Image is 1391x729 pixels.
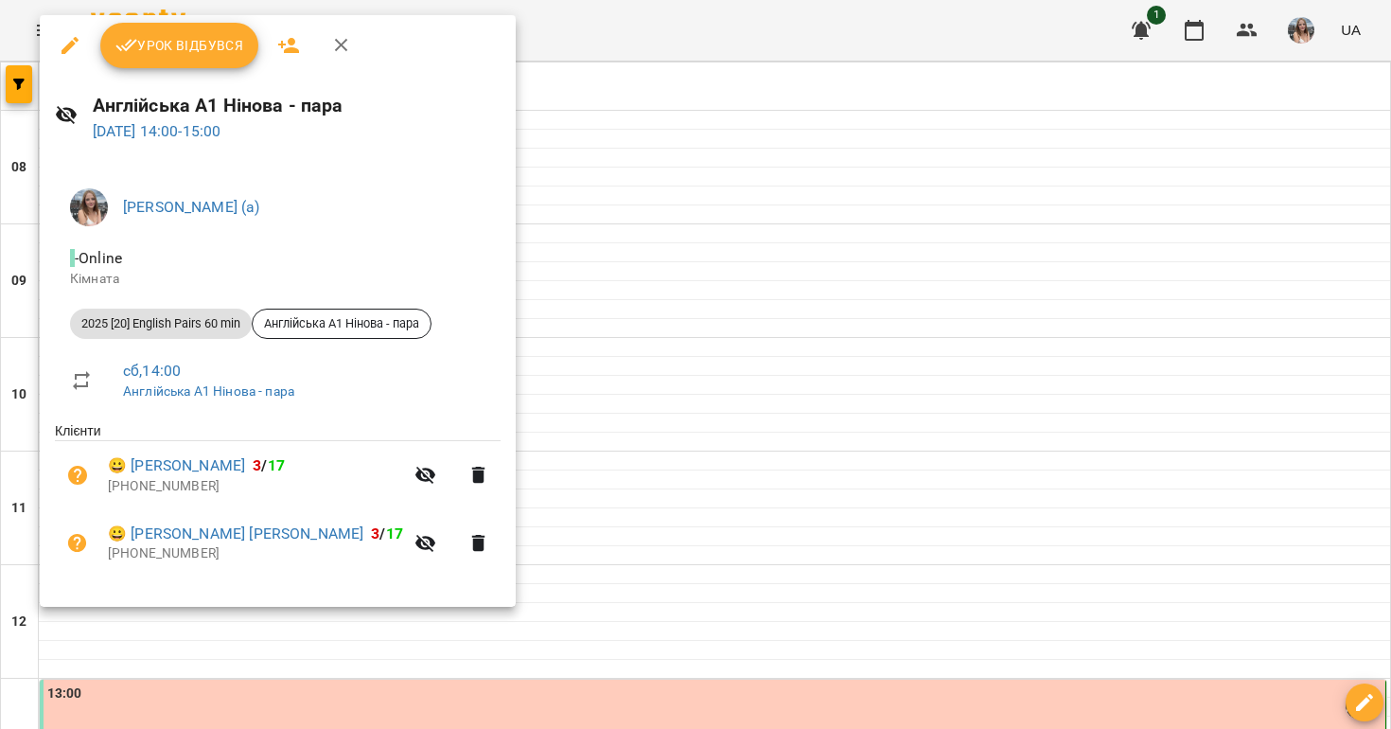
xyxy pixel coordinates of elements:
span: 3 [253,456,261,474]
b: / [371,525,403,542]
p: [PHONE_NUMBER] [108,544,403,563]
a: сб , 14:00 [123,362,181,380]
span: 17 [386,525,403,542]
a: 😀 [PERSON_NAME] [PERSON_NAME] [108,523,363,545]
h6: Англійська А1 Нінова - пара [93,91,502,120]
img: 74fe2489868ff6387e58e6a53f418eff.jpg [70,188,108,226]
span: Урок відбувся [115,34,244,57]
p: [PHONE_NUMBER] [108,477,403,496]
a: [DATE] 14:00-15:00 [93,122,221,140]
span: - Online [70,249,126,267]
div: Англійська А1 Нінова - пара [252,309,431,339]
a: 😀 [PERSON_NAME] [108,454,245,477]
p: Кімната [70,270,485,289]
span: 2025 [20] English Pairs 60 min [70,315,252,332]
span: Англійська А1 Нінова - пара [253,315,431,332]
span: 17 [268,456,285,474]
button: Візит ще не сплачено. Додати оплату? [55,521,100,566]
button: Урок відбувся [100,23,259,68]
span: 3 [371,525,379,542]
button: Візит ще не сплачено. Додати оплату? [55,453,100,498]
a: [PERSON_NAME] (а) [123,198,260,216]
b: / [253,456,285,474]
ul: Клієнти [55,421,501,583]
a: Англійська А1 Нінова - пара [123,383,294,399]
